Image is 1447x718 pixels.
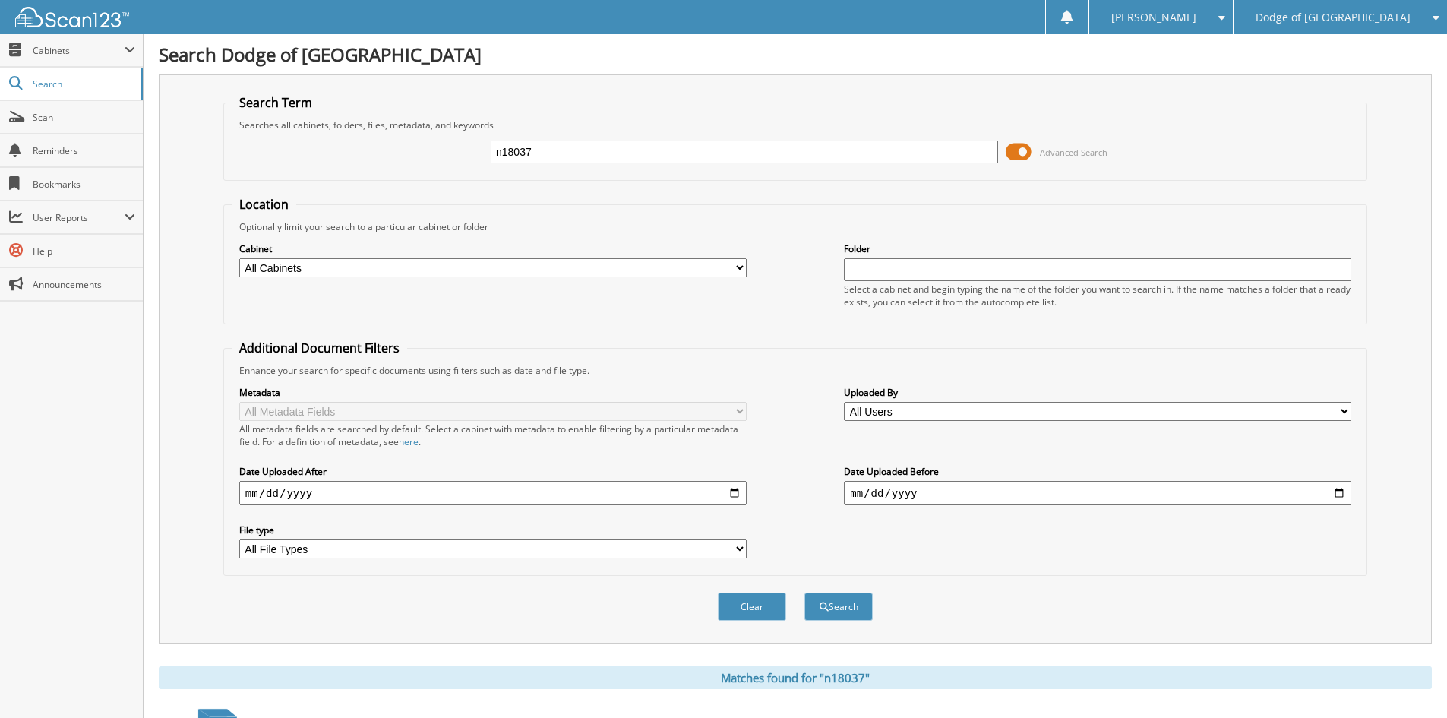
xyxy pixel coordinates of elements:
[232,340,407,356] legend: Additional Document Filters
[15,7,129,27] img: scan123-logo-white.svg
[159,42,1432,67] h1: Search Dodge of [GEOGRAPHIC_DATA]
[399,435,419,448] a: here
[844,283,1351,308] div: Select a cabinet and begin typing the name of the folder you want to search in. If the name match...
[844,481,1351,505] input: end
[33,77,133,90] span: Search
[33,111,135,124] span: Scan
[232,119,1359,131] div: Searches all cabinets, folders, files, metadata, and keywords
[159,666,1432,689] div: Matches found for "n18037"
[232,364,1359,377] div: Enhance your search for specific documents using filters such as date and file type.
[232,196,296,213] legend: Location
[844,242,1351,255] label: Folder
[804,593,873,621] button: Search
[1256,13,1411,22] span: Dodge of [GEOGRAPHIC_DATA]
[33,144,135,157] span: Reminders
[718,593,786,621] button: Clear
[232,94,320,111] legend: Search Term
[239,386,747,399] label: Metadata
[239,422,747,448] div: All metadata fields are searched by default. Select a cabinet with metadata to enable filtering b...
[33,44,125,57] span: Cabinets
[844,465,1351,478] label: Date Uploaded Before
[33,211,125,224] span: User Reports
[239,481,747,505] input: start
[239,242,747,255] label: Cabinet
[33,278,135,291] span: Announcements
[232,220,1359,233] div: Optionally limit your search to a particular cabinet or folder
[1111,13,1196,22] span: [PERSON_NAME]
[239,465,747,478] label: Date Uploaded After
[239,523,747,536] label: File type
[33,178,135,191] span: Bookmarks
[33,245,135,258] span: Help
[1040,147,1107,158] span: Advanced Search
[844,386,1351,399] label: Uploaded By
